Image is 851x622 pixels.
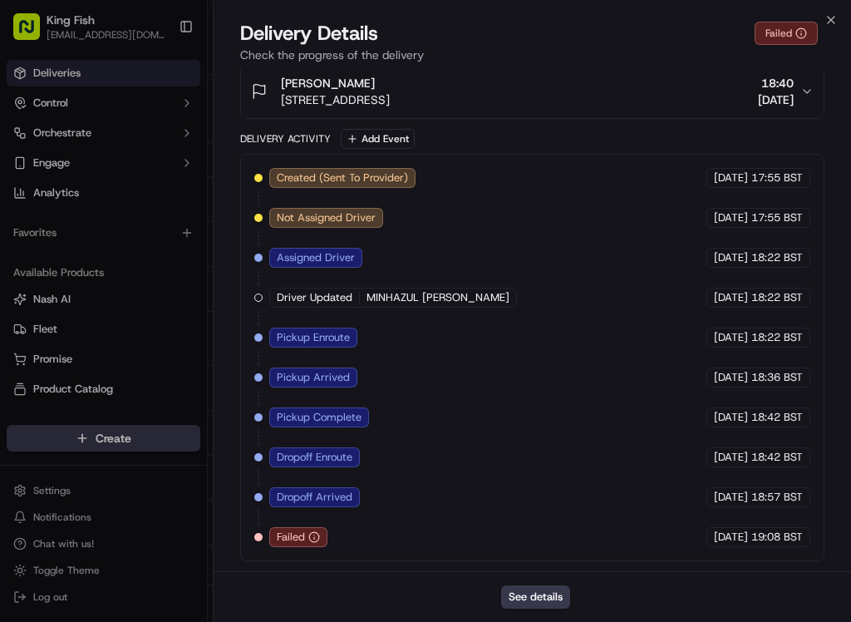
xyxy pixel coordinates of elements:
[277,250,355,265] span: Assigned Driver
[33,259,47,272] img: 1736555255976-a54dd68f-1ca7-489b-9aae-adbdc363a1c4
[714,370,748,385] span: [DATE]
[138,258,144,271] span: •
[281,91,390,108] span: [STREET_ADDRESS]
[758,75,794,91] span: 18:40
[366,290,509,305] span: MINHAZUL [PERSON_NAME]
[157,372,267,388] span: API Documentation
[33,372,127,388] span: Knowledge Base
[241,65,824,118] button: [PERSON_NAME][STREET_ADDRESS]18:40[DATE]
[165,412,201,425] span: Pylon
[140,373,154,387] div: 💻
[751,330,803,345] span: 18:22 BST
[277,490,352,505] span: Dropoff Arrived
[277,530,305,545] span: Failed
[35,159,65,189] img: 1738778727109-b901c2ba-d612-49f7-a14d-d897ce62d23f
[277,330,350,345] span: Pickup Enroute
[714,330,748,345] span: [DATE]
[341,129,415,149] button: Add Event
[751,210,803,225] span: 17:55 BST
[751,250,803,265] span: 18:22 BST
[751,170,803,185] span: 17:55 BST
[283,164,303,184] button: Start new chat
[17,242,43,269] img: Angelique Valdez
[751,290,803,305] span: 18:22 BST
[17,373,30,387] div: 📗
[501,585,570,609] button: See details
[43,107,299,125] input: Got a question? Start typing here...
[52,303,137,316] span: Klarizel Pensader
[277,370,350,385] span: Pickup Arrived
[17,67,303,93] p: Welcome 👋
[140,303,146,316] span: •
[714,170,748,185] span: [DATE]
[277,290,352,305] span: Driver Updated
[714,290,748,305] span: [DATE]
[17,287,43,313] img: Klarizel Pensader
[714,210,748,225] span: [DATE]
[75,159,273,175] div: Start new chat
[150,303,184,316] span: [DATE]
[240,47,824,63] p: Check the progress of the delivery
[751,450,803,465] span: 18:42 BST
[240,20,378,47] span: Delivery Details
[240,132,331,146] div: Delivery Activity
[147,258,181,271] span: [DATE]
[755,22,818,45] button: Failed
[714,530,748,545] span: [DATE]
[714,490,748,505] span: [DATE]
[17,17,50,50] img: Nash
[751,410,803,425] span: 18:42 BST
[52,258,135,271] span: [PERSON_NAME]
[17,216,111,230] div: Past conversations
[33,304,47,317] img: 1736555255976-a54dd68f-1ca7-489b-9aae-adbdc363a1c4
[134,365,273,395] a: 💻API Documentation
[117,412,201,425] a: Powered byPylon
[758,91,794,108] span: [DATE]
[277,170,408,185] span: Created (Sent To Provider)
[258,213,303,233] button: See all
[751,490,803,505] span: 18:57 BST
[10,365,134,395] a: 📗Knowledge Base
[714,250,748,265] span: [DATE]
[714,450,748,465] span: [DATE]
[751,370,803,385] span: 18:36 BST
[277,410,362,425] span: Pickup Complete
[75,175,229,189] div: We're available if you need us!
[277,210,376,225] span: Not Assigned Driver
[17,159,47,189] img: 1736555255976-a54dd68f-1ca7-489b-9aae-adbdc363a1c4
[751,530,803,545] span: 19:08 BST
[714,410,748,425] span: [DATE]
[277,450,352,465] span: Dropoff Enroute
[281,75,375,91] span: [PERSON_NAME]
